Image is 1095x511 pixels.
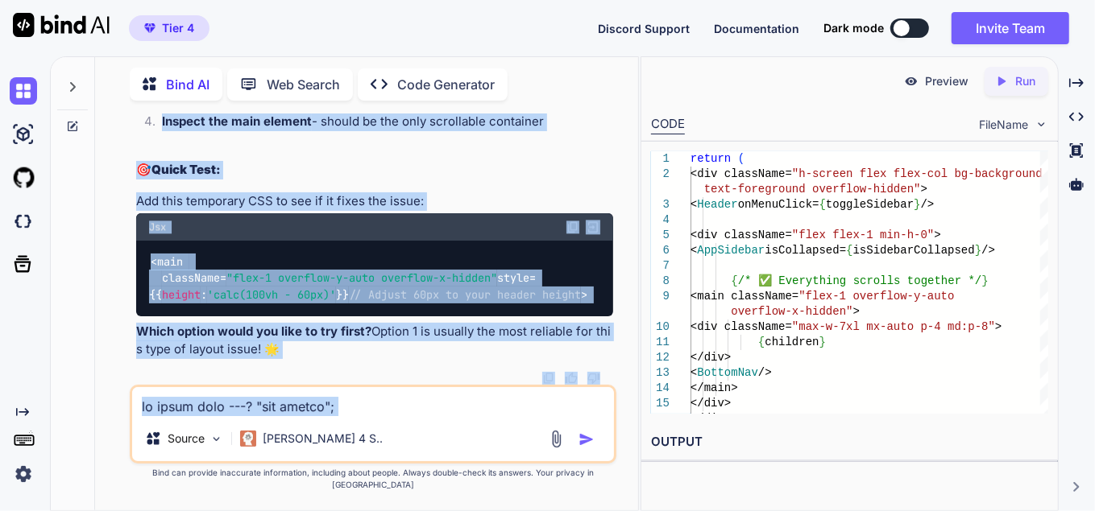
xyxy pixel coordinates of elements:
[130,467,616,491] p: Bind can provide inaccurate information, including about people. Always double-check its answers....
[651,243,670,258] div: 6
[691,351,731,364] span: </div>
[651,274,670,289] div: 8
[826,198,914,211] span: toggleSidebar
[904,74,919,89] img: preview
[1035,117,1048,131] img: chevron down
[798,290,954,303] span: "flex-1 overflow-y-auto
[267,75,340,94] p: Web Search
[207,287,336,302] span: 'calc(100vh - 60px)'
[731,305,852,318] span: overflow-x-hidden"
[226,271,497,286] span: "flex-1 overflow-y-auto overflow-x-hidden"
[914,198,920,211] span: }
[691,152,731,165] span: return
[691,397,731,410] span: </div>
[10,460,37,488] img: settings
[651,212,670,228] div: 4
[151,162,221,177] strong: Quick Test:
[697,244,765,257] span: AppSidebar
[651,350,670,365] div: 12
[166,75,209,94] p: Bind AI
[691,244,697,257] span: <
[691,412,731,425] span: </div>
[598,20,690,37] button: Discord Support
[162,20,194,36] span: Tier 4
[995,320,1002,333] span: >
[162,113,312,129] strong: Inspect the main element
[697,198,737,211] span: Header
[651,381,670,396] div: 14
[921,198,935,211] span: />
[10,77,37,105] img: chat
[162,287,201,302] span: height
[263,431,383,447] p: [PERSON_NAME] 4 S..
[542,372,555,385] img: copy
[566,220,579,233] img: copy
[13,13,110,37] img: Bind AI
[397,75,495,94] p: Code Generator
[846,244,852,257] span: {
[547,430,566,448] img: attachment
[1015,73,1035,89] p: Run
[651,365,670,381] div: 13
[129,15,209,41] button: premiumTier 4
[714,22,799,35] span: Documentation
[981,244,995,257] span: />
[975,244,981,257] span: }
[691,290,798,303] span: <main className=
[136,192,613,211] p: Add this temporary CSS to see if it fixes the issue:
[10,164,37,192] img: githubLight
[979,117,1028,133] span: FileName
[819,198,826,211] span: {
[792,320,995,333] span: "max-w-7xl mx-auto p-4 md:p-8"
[651,167,670,182] div: 2
[738,274,982,287] span: /* ✅ Everything scrolls together */
[952,12,1069,44] button: Invite Team
[136,323,371,339] strong: Which option would you like to try first?
[149,113,613,135] li: - should be the only scrollable container
[921,183,927,196] span: >
[704,183,921,196] span: text-foreground overflow-hidden"
[10,208,37,235] img: darkCloudIdeIcon
[758,336,765,348] span: {
[587,372,600,385] img: dislike
[136,161,613,179] h2: 🎯
[651,115,685,134] div: CODE
[579,431,595,447] img: icon
[149,253,588,303] code: <main className= style={{ : }} >
[934,229,940,241] span: >
[925,73,968,89] p: Preview
[691,198,697,211] span: <
[240,431,256,447] img: Claude 4 Sonnet
[981,274,988,287] span: }
[853,244,975,257] span: isSidebarCollapsed
[651,258,670,274] div: 7
[691,229,792,241] span: <div className=
[765,336,819,348] span: children
[10,121,37,148] img: ai-studio
[691,381,738,394] span: </main>
[565,372,578,385] img: like
[651,228,670,243] div: 5
[651,396,670,411] div: 15
[651,151,670,167] div: 1
[691,366,697,379] span: <
[792,167,1043,180] span: "h-screen flex flex-col bg-background
[149,220,166,233] span: Jsx
[349,287,581,302] span: // Adjust 60px to your header height
[136,323,613,359] p: Option 1 is usually the most reliable for this type of layout issue! 🌟
[651,411,670,427] div: 16
[168,431,205,447] p: Source
[697,366,758,379] span: BottomNav
[691,167,792,180] span: <div className=
[598,22,690,35] span: Discord Support
[819,336,826,348] span: }
[731,274,737,287] span: {
[651,289,670,304] div: 9
[586,220,600,234] img: Open in Browser
[641,423,1058,461] h2: OUTPUT
[758,366,772,379] span: />
[651,197,670,212] div: 3
[738,198,819,211] span: onMenuClick=
[823,20,884,36] span: Dark mode
[738,152,745,165] span: (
